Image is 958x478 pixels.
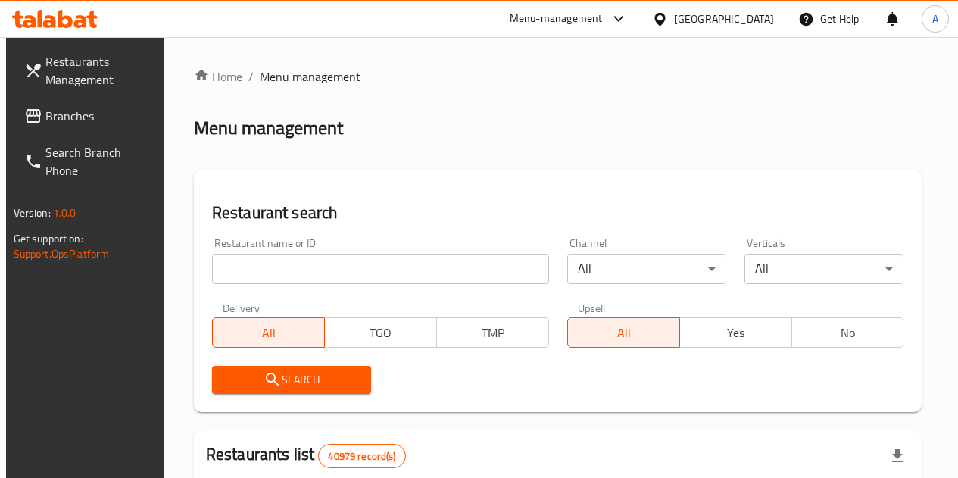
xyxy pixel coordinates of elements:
span: A [932,11,938,27]
div: Export file [879,438,916,474]
li: / [248,67,254,86]
nav: breadcrumb [194,67,922,86]
a: Support.OpsPlatform [14,244,110,264]
input: Search for restaurant name or ID.. [212,254,549,284]
span: 40979 record(s) [319,449,404,464]
span: Branches [45,107,154,125]
span: 1.0.0 [53,203,76,223]
span: No [798,322,898,344]
span: Menu management [260,67,360,86]
button: All [212,317,325,348]
div: Menu-management [510,10,603,28]
button: TGO [324,317,437,348]
button: Yes [679,317,792,348]
button: No [791,317,904,348]
a: Branches [12,98,166,134]
span: Search Branch Phone [45,143,154,180]
div: All [567,254,726,284]
label: Delivery [223,302,261,313]
a: Restaurants Management [12,43,166,98]
button: All [567,317,680,348]
h2: Restaurants list [206,443,406,468]
span: Yes [686,322,786,344]
label: Upsell [578,302,606,313]
h2: Restaurant search [212,202,904,224]
div: Total records count [318,444,405,468]
button: TMP [436,317,549,348]
a: Home [194,67,242,86]
span: Get support on: [14,229,83,248]
div: [GEOGRAPHIC_DATA] [674,11,774,27]
h2: Menu management [194,116,343,140]
span: TGO [331,322,431,344]
div: All [744,254,903,284]
span: Search [224,370,359,389]
span: Version: [14,203,51,223]
button: Search [212,366,371,394]
span: Restaurants Management [45,52,154,89]
a: Search Branch Phone [12,134,166,189]
span: TMP [443,322,543,344]
span: All [219,322,319,344]
span: All [574,322,674,344]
